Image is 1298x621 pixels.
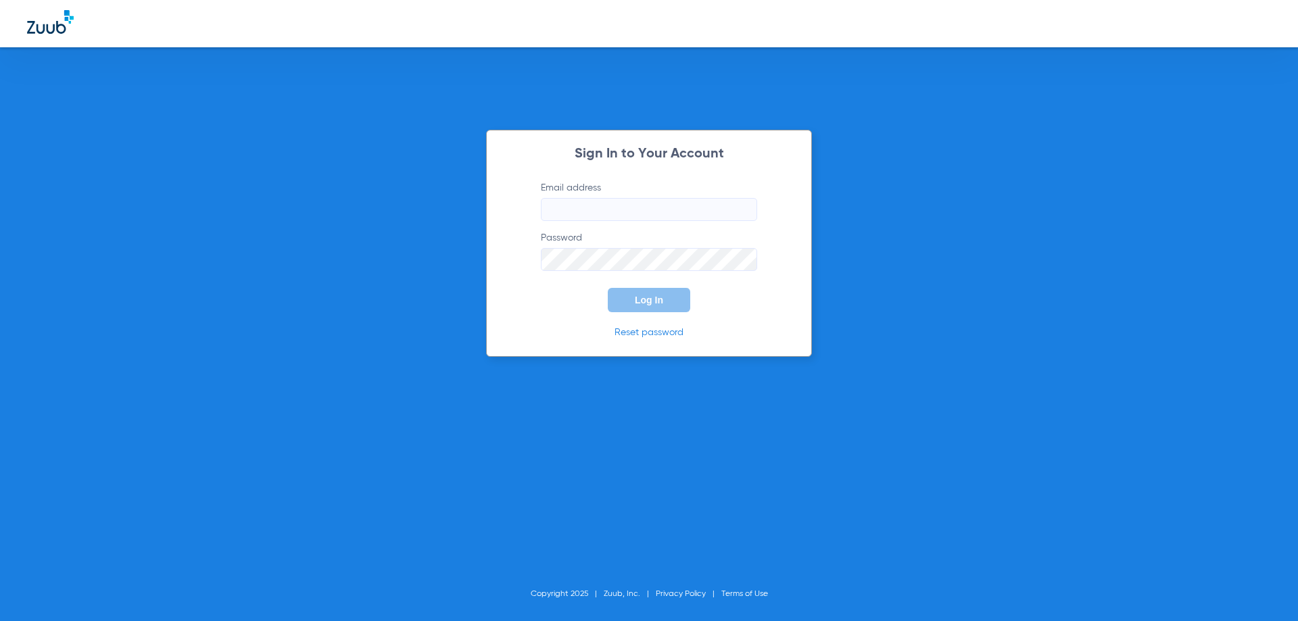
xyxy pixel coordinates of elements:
label: Password [541,231,757,271]
a: Privacy Policy [656,590,706,598]
h2: Sign In to Your Account [521,147,777,161]
a: Reset password [615,328,683,337]
span: Log In [635,295,663,305]
li: Zuub, Inc. [604,587,656,601]
img: Zuub Logo [27,10,74,34]
li: Copyright 2025 [531,587,604,601]
a: Terms of Use [721,590,768,598]
label: Email address [541,181,757,221]
button: Log In [608,288,690,312]
input: Email address [541,198,757,221]
input: Password [541,248,757,271]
